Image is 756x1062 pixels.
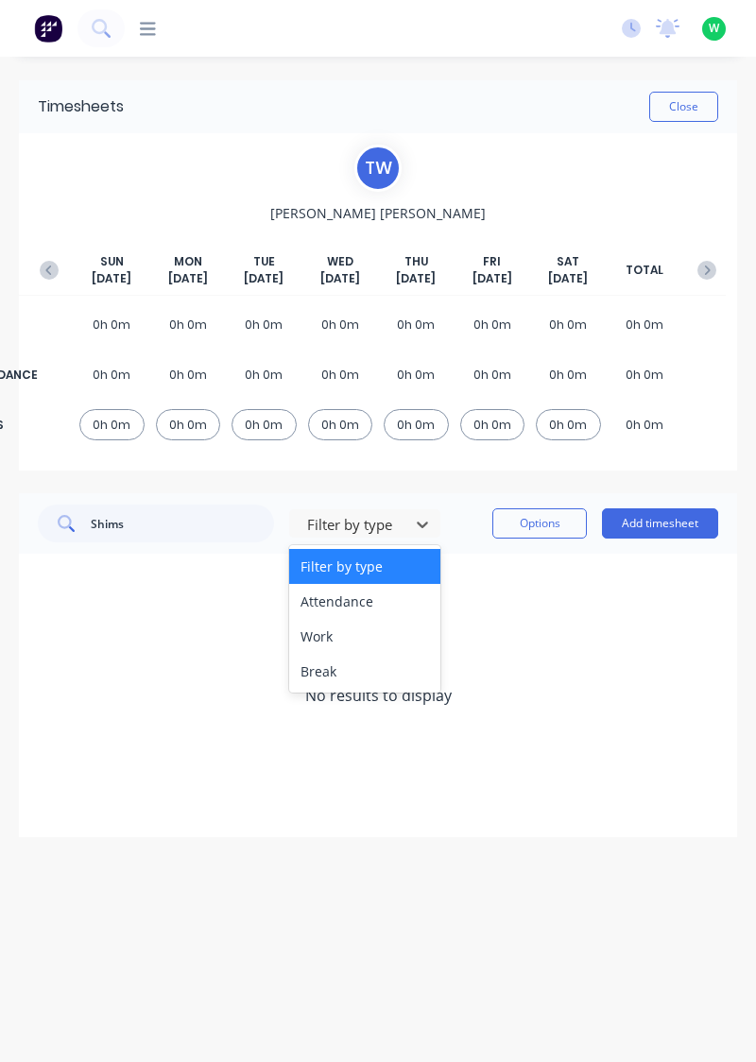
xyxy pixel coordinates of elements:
div: 0h 0m [460,359,525,390]
span: SUN [100,253,124,270]
button: Close [649,92,718,122]
input: Search... [91,505,275,542]
span: [DATE] [472,270,512,287]
span: THU [404,253,428,270]
div: 0h 0m [79,359,145,390]
div: 0h 0m [384,359,449,390]
div: 0h 0m [232,359,297,390]
img: Factory [34,14,62,43]
div: Timesheets [38,95,124,118]
div: 0h 0m [536,409,601,440]
span: FRI [483,253,501,270]
div: 0h 0m [460,409,525,440]
span: WED [327,253,353,270]
button: Options [492,508,587,539]
div: 0h 0m [156,309,221,340]
div: 0h 0m [384,409,449,440]
div: 0h 0m [232,309,297,340]
div: 0h 0m [460,309,525,340]
span: [DATE] [244,270,283,287]
span: TUE [253,253,275,270]
div: 0h 0m [308,409,373,440]
div: 0h 0m [308,359,373,390]
div: T W [354,145,402,192]
span: W [709,20,719,37]
div: Work [289,619,440,654]
span: MON [174,253,202,270]
span: [DATE] [548,270,588,287]
span: TOTAL [626,262,663,279]
div: 0h 0m [612,309,678,340]
div: 0h 0m [232,409,297,440]
span: [DATE] [168,270,208,287]
div: Break [289,654,440,689]
div: 0h 0m [536,359,601,390]
button: Add timesheet [602,508,718,539]
div: 0h 0m [79,309,145,340]
div: 0h 0m [612,359,678,390]
div: Attendance [289,584,440,619]
div: No results to display [19,554,737,837]
div: Filter by type [289,549,440,584]
span: [DATE] [92,270,131,287]
div: 0h 0m [384,309,449,340]
span: SAT [557,253,579,270]
div: 0h 0m [612,409,678,440]
div: 0h 0m [156,409,221,440]
span: [DATE] [396,270,436,287]
div: 0h 0m [308,309,373,340]
span: [PERSON_NAME] [PERSON_NAME] [270,203,486,223]
div: 0h 0m [536,309,601,340]
span: [DATE] [320,270,360,287]
div: 0h 0m [79,409,145,440]
div: 0h 0m [156,359,221,390]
